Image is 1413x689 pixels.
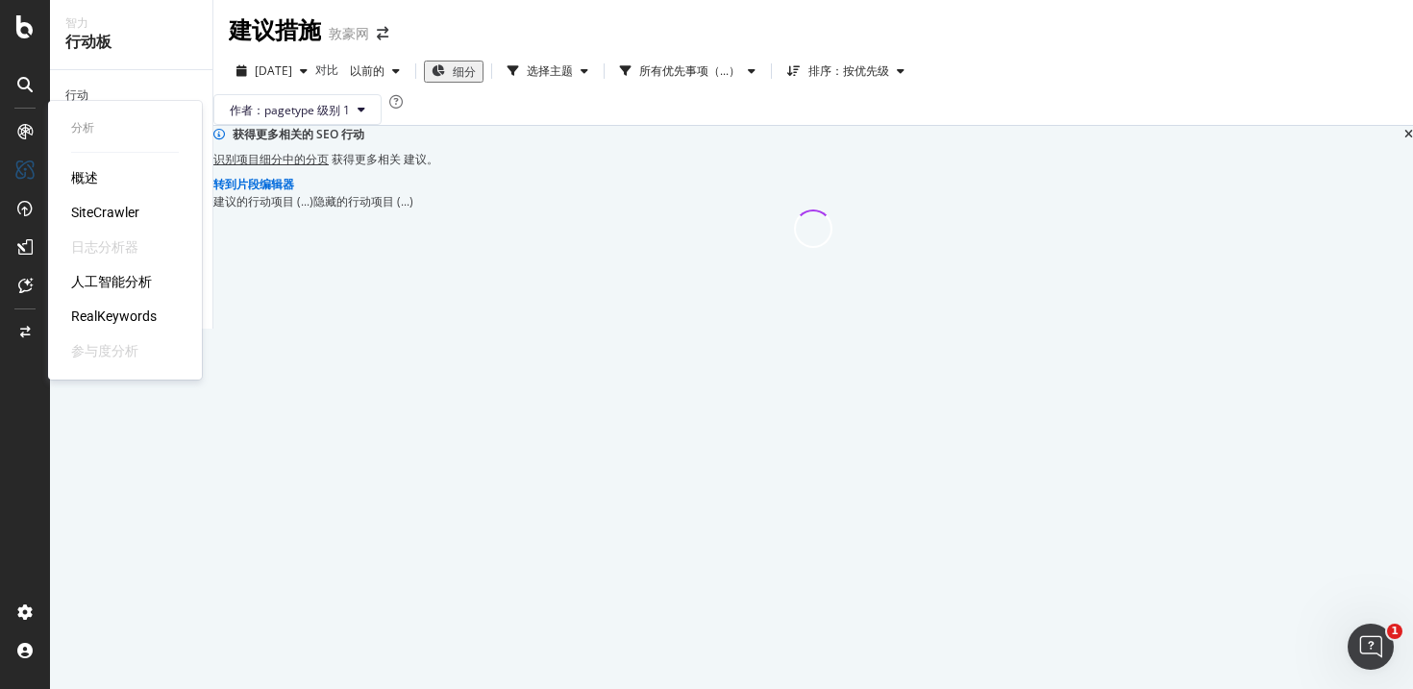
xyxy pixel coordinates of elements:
[71,341,138,360] a: 参与度分析
[427,151,438,167] font: 。
[424,61,483,83] button: 细分
[65,88,88,102] font: 行动
[720,62,729,79] font: ...
[65,16,88,30] font: 智力
[342,56,408,86] button: 以前的
[229,56,315,86] button: [DATE]
[255,62,292,79] span: 2025年9月26日
[233,126,364,142] font: 获得更多相关的 SEO 行动
[404,151,427,167] font: 建议
[213,193,313,209] font: 建议的行动项目 (...)
[612,56,763,86] button: 所有优先事项（...）
[71,168,98,187] a: 概述
[71,274,152,289] font: 人工智能分析
[329,26,369,41] font: 敦豪网
[213,94,382,125] button: 作者：pagetype 级别 1
[71,237,138,257] a: 日志分析器
[65,35,112,50] font: 行动板
[332,151,401,167] font: 获得更多相关
[342,62,384,79] span: 以前的
[313,193,413,209] font: 隐藏的行动项目 (...)
[255,62,292,79] font: [DATE]
[213,176,294,192] font: 转到片段编辑器
[71,343,138,358] font: 参与度分析
[808,62,889,79] font: 排序：按优先级
[71,308,157,324] font: RealKeywords
[708,62,720,79] font: （
[315,62,338,78] font: 对比
[71,203,139,222] a: SiteCrawler
[1348,624,1394,670] iframe: 对讲机实时聊天
[780,56,912,86] button: 排序：按优先级
[229,20,321,43] font: 建议措施
[213,126,1413,193] div: 信息横幅
[500,56,596,86] button: 选择主题
[729,62,740,79] font: ）
[377,27,388,40] div: 向右箭头向左箭头
[213,176,294,193] button: 转到片段编辑器
[350,62,384,79] font: 以前的
[65,86,88,106] div: 行动
[527,62,573,79] font: 选择主题
[453,63,476,80] font: 细分
[71,272,152,291] a: 人工智能分析
[71,239,138,255] font: 日志分析器
[213,151,329,167] a: 识别项目细分中的分页
[230,102,350,118] font: 作者：pagetype 级别 1
[1391,625,1399,637] font: 1
[65,86,199,106] a: 行动
[71,307,157,326] a: RealKeywords
[71,170,98,185] font: 概述
[71,121,94,135] font: 分析
[639,62,708,79] font: 所有优先事项
[71,205,139,220] font: SiteCrawler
